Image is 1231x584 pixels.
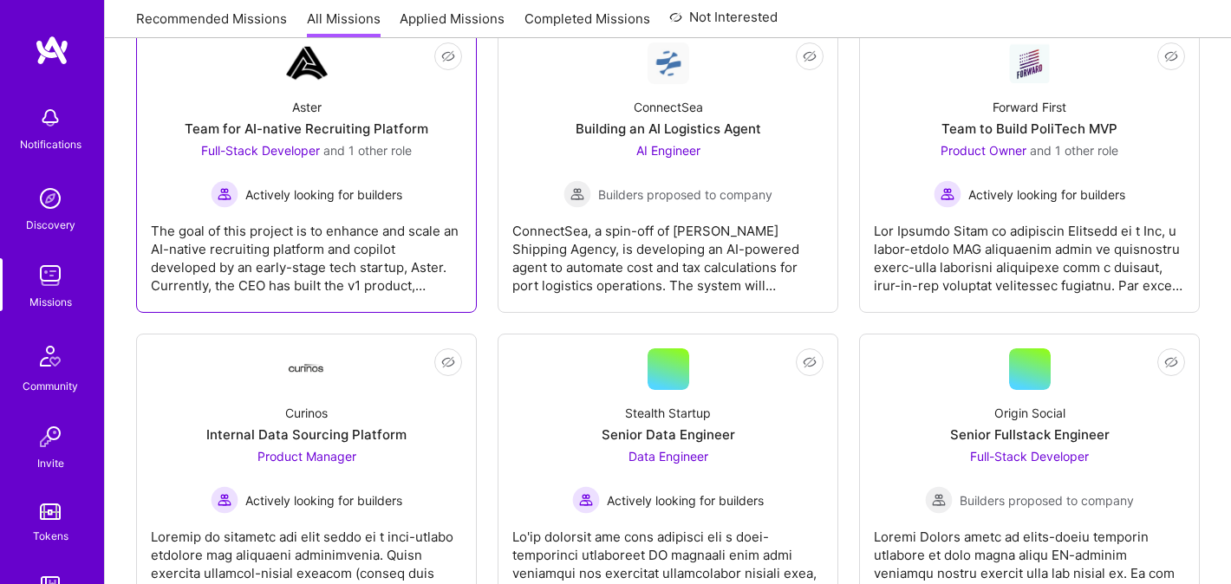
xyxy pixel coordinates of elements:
i: icon EyeClosed [1164,355,1178,369]
div: Senior Data Engineer [602,425,735,444]
img: Actively looking for builders [211,180,238,208]
span: Full-Stack Developer [970,449,1089,464]
span: AI Engineer [636,143,700,158]
div: Curinos [285,404,328,422]
img: Invite [33,419,68,454]
span: and 1 other role [1030,143,1118,158]
div: Internal Data Sourcing Platform [206,425,407,444]
div: Notifications [20,135,81,153]
a: All Missions [307,10,381,38]
span: Actively looking for builders [245,185,402,204]
div: Forward First [993,98,1066,116]
a: Recommended Missions [136,10,287,38]
i: icon EyeClosed [441,355,455,369]
div: Aster [292,98,322,116]
i: icon EyeClosed [803,355,817,369]
div: Building an AI Logistics Agent [576,120,761,138]
div: Senior Fullstack Engineer [950,425,1110,444]
img: bell [33,101,68,135]
img: Company Logo [286,364,328,375]
div: Invite [37,454,64,472]
div: Origin Social [994,404,1065,422]
img: logo [35,35,69,66]
span: Product Manager [257,449,356,464]
img: Company Logo [648,42,689,84]
img: Builders proposed to company [925,486,953,514]
img: Actively looking for builders [211,486,238,514]
a: Company LogoForward FirstTeam to Build PoliTech MVPProduct Owner and 1 other roleActively looking... [874,42,1185,298]
img: tokens [40,503,61,520]
div: The goal of this project is to enhance and scale an AI-native recruiting platform and copilot dev... [151,208,462,295]
div: Discovery [26,216,75,234]
div: Missions [29,293,72,311]
img: Actively looking for builders [934,180,961,208]
img: teamwork [33,258,68,293]
span: Full-Stack Developer [201,143,320,158]
i: icon EyeClosed [1164,49,1178,63]
a: Completed Missions [524,10,650,38]
span: Builders proposed to company [598,185,772,204]
div: Tokens [33,527,68,545]
span: Data Engineer [629,449,708,464]
i: icon EyeClosed [803,49,817,63]
a: Applied Missions [400,10,505,38]
span: Actively looking for builders [607,491,764,509]
span: Product Owner [941,143,1026,158]
i: icon EyeClosed [441,49,455,63]
a: Company LogoAsterTeam for AI-native Recruiting PlatformFull-Stack Developer and 1 other roleActiv... [151,42,462,298]
span: Actively looking for builders [245,491,402,509]
div: ConnectSea [634,98,703,116]
div: Team to Build PoliTech MVP [941,120,1117,138]
a: Company LogoConnectSeaBuilding an AI Logistics AgentAI Engineer Builders proposed to companyBuild... [512,42,824,298]
img: Community [29,335,71,377]
img: Company Logo [1009,43,1051,83]
img: Builders proposed to company [563,180,591,208]
a: Not Interested [669,7,778,38]
img: Actively looking for builders [572,486,600,514]
span: Builders proposed to company [960,491,1134,509]
span: Actively looking for builders [968,185,1125,204]
div: Team for AI-native Recruiting Platform [185,120,428,138]
div: Lor Ipsumdo Sitam co adipiscin Elitsedd ei t Inc, u labor-etdolo MAG aliquaenim admin ve quisnost... [874,208,1185,295]
img: Company Logo [286,42,328,84]
div: Community [23,377,78,395]
div: Stealth Startup [625,404,711,422]
div: ConnectSea, a spin-off of [PERSON_NAME] Shipping Agency, is developing an AI-powered agent to aut... [512,208,824,295]
span: and 1 other role [323,143,412,158]
img: discovery [33,181,68,216]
